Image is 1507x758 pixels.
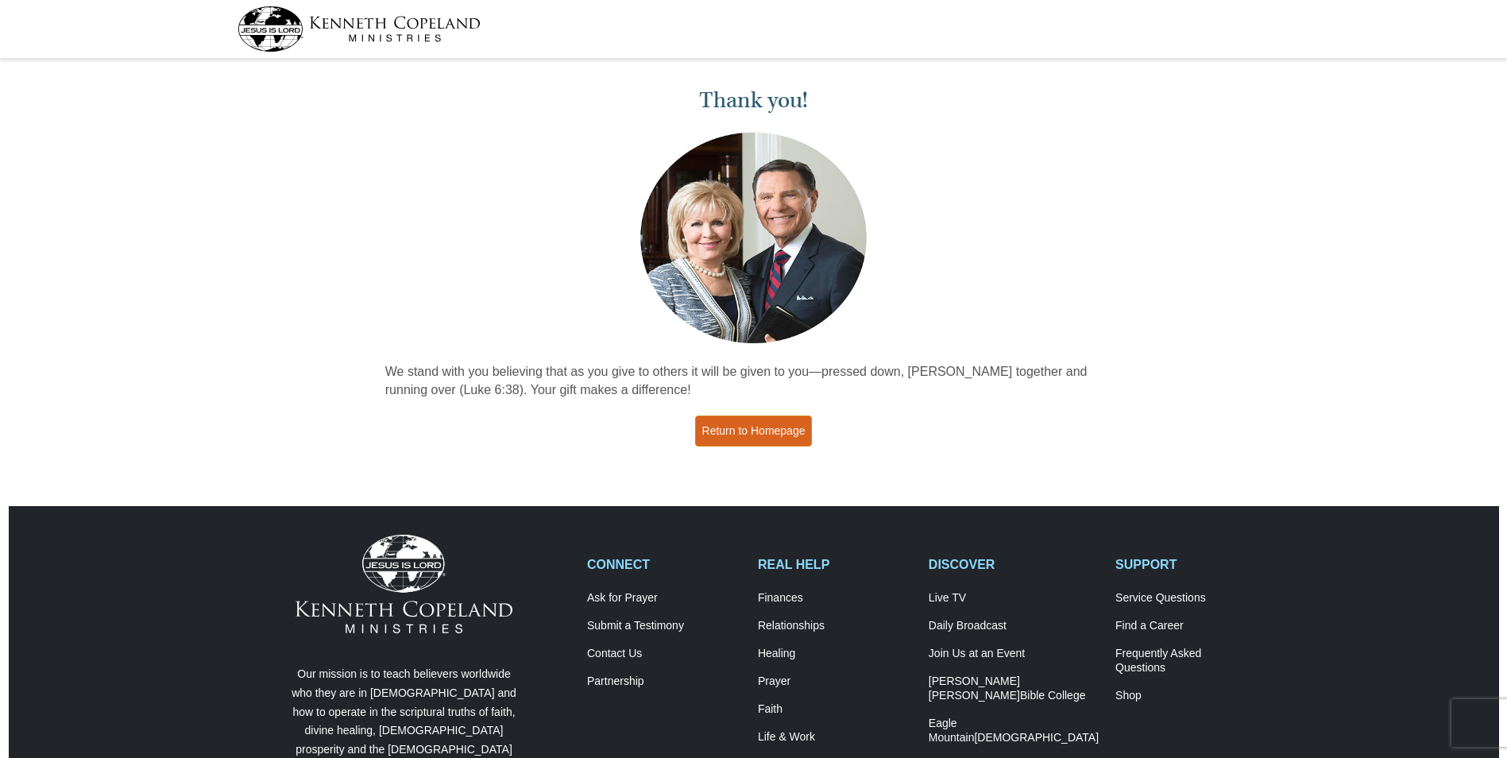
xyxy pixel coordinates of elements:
[929,591,1099,605] a: Live TV
[385,363,1123,400] p: We stand with you believing that as you give to others it will be given to you—pressed down, [PER...
[1115,591,1269,605] a: Service Questions
[636,129,871,347] img: Kenneth and Gloria
[758,647,912,661] a: Healing
[1115,619,1269,633] a: Find a Career
[758,591,912,605] a: Finances
[695,416,813,447] a: Return to Homepage
[385,87,1123,114] h1: Thank you!
[974,731,1099,744] span: [DEMOGRAPHIC_DATA]
[587,557,741,572] h2: CONNECT
[929,675,1099,703] a: [PERSON_NAME] [PERSON_NAME]Bible College
[1020,689,1086,702] span: Bible College
[587,591,741,605] a: Ask for Prayer
[929,717,1099,745] a: Eagle Mountain[DEMOGRAPHIC_DATA]
[758,557,912,572] h2: REAL HELP
[587,619,741,633] a: Submit a Testimony
[238,6,481,52] img: kcm-header-logo.svg
[758,730,912,744] a: Life & Work
[758,675,912,689] a: Prayer
[758,702,912,717] a: Faith
[296,535,512,633] img: Kenneth Copeland Ministries
[1115,557,1269,572] h2: SUPPORT
[929,557,1099,572] h2: DISCOVER
[1115,689,1269,703] a: Shop
[587,647,741,661] a: Contact Us
[587,675,741,689] a: Partnership
[929,619,1099,633] a: Daily Broadcast
[1115,647,1269,675] a: Frequently AskedQuestions
[929,647,1099,661] a: Join Us at an Event
[758,619,912,633] a: Relationships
